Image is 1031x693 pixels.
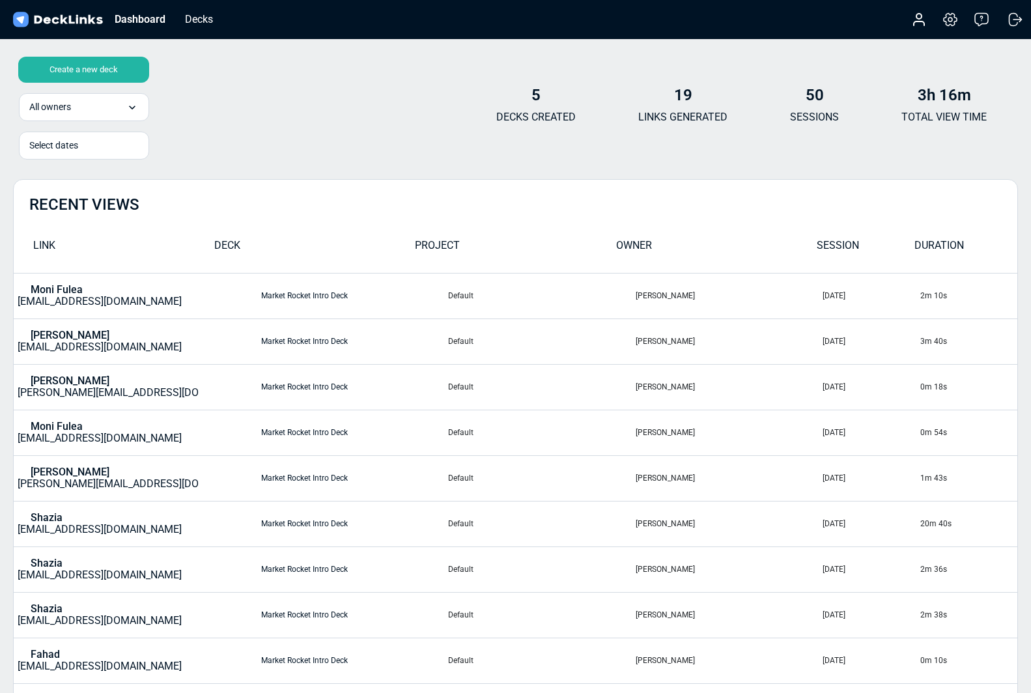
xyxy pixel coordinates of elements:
[638,109,727,125] p: LINKS GENERATED
[635,638,822,683] td: [PERSON_NAME]
[823,655,919,666] div: [DATE]
[31,466,109,478] p: [PERSON_NAME]
[447,410,634,455] td: Default
[806,86,824,104] b: 50
[18,466,260,490] div: [PERSON_NAME][EMAIL_ADDRESS][DOMAIN_NAME]
[447,364,634,410] td: Default
[415,238,615,261] div: PROJECT
[635,501,822,546] td: [PERSON_NAME]
[447,455,634,501] td: Default
[823,335,919,347] div: [DATE]
[920,518,1017,530] div: 20m 40s
[635,318,822,364] td: [PERSON_NAME]
[18,649,182,672] div: [EMAIL_ADDRESS][DOMAIN_NAME]
[817,238,914,261] div: SESSION
[261,519,348,528] a: Market Rocket Intro Deck
[214,238,415,261] div: DECK
[261,291,348,300] a: Market Rocket Intro Deck
[920,335,1017,347] div: 3m 40s
[18,57,149,83] div: Create a new deck
[261,610,348,619] a: Market Rocket Intro Deck
[496,109,576,125] p: DECKS CREATED
[18,558,182,581] div: [EMAIL_ADDRESS][DOMAIN_NAME]
[31,649,60,660] p: Fahad
[31,512,63,524] p: Shazia
[823,563,919,575] div: [DATE]
[823,290,919,302] div: [DATE]
[790,109,839,125] p: SESSIONS
[920,655,1017,666] div: 0m 10s
[447,592,634,638] td: Default
[635,410,822,455] td: [PERSON_NAME]
[31,558,63,569] p: Shazia
[14,284,199,307] a: Moni Fulea[EMAIL_ADDRESS][DOMAIN_NAME]
[261,656,348,665] a: Market Rocket Intro Deck
[920,609,1017,621] div: 2m 38s
[914,238,1012,261] div: DURATION
[14,375,199,399] a: [PERSON_NAME][PERSON_NAME][EMAIL_ADDRESS][DOMAIN_NAME]
[823,427,919,438] div: [DATE]
[14,649,199,672] a: Fahad[EMAIL_ADDRESS][DOMAIN_NAME]
[635,546,822,592] td: [PERSON_NAME]
[918,86,971,104] b: 3h 16m
[920,563,1017,575] div: 2m 36s
[261,428,348,437] a: Market Rocket Intro Deck
[14,238,214,261] div: LINK
[178,11,219,27] div: Decks
[14,512,199,535] a: Shazia[EMAIL_ADDRESS][DOMAIN_NAME]
[920,427,1017,438] div: 0m 54s
[18,330,182,353] div: [EMAIL_ADDRESS][DOMAIN_NAME]
[108,11,172,27] div: Dashboard
[31,421,83,432] p: Moni Fulea
[14,421,199,444] a: Moni Fulea[EMAIL_ADDRESS][DOMAIN_NAME]
[14,466,199,490] a: [PERSON_NAME][PERSON_NAME][EMAIL_ADDRESS][DOMAIN_NAME]
[18,512,182,535] div: [EMAIL_ADDRESS][DOMAIN_NAME]
[261,382,348,391] a: Market Rocket Intro Deck
[901,109,987,125] p: TOTAL VIEW TIME
[261,565,348,574] a: Market Rocket Intro Deck
[823,381,919,393] div: [DATE]
[920,290,1017,302] div: 2m 10s
[823,609,919,621] div: [DATE]
[447,546,634,592] td: Default
[823,518,919,530] div: [DATE]
[447,273,634,318] td: Default
[31,284,83,296] p: Moni Fulea
[674,86,692,104] b: 19
[19,93,149,121] div: All owners
[447,318,634,364] td: Default
[29,139,139,152] div: Select dates
[616,238,817,261] div: OWNER
[447,638,634,683] td: Default
[920,381,1017,393] div: 0m 18s
[635,455,822,501] td: [PERSON_NAME]
[18,284,182,307] div: [EMAIL_ADDRESS][DOMAIN_NAME]
[635,273,822,318] td: [PERSON_NAME]
[14,558,199,581] a: Shazia[EMAIL_ADDRESS][DOMAIN_NAME]
[18,375,260,399] div: [PERSON_NAME][EMAIL_ADDRESS][DOMAIN_NAME]
[447,501,634,546] td: Default
[635,364,822,410] td: [PERSON_NAME]
[31,330,109,341] p: [PERSON_NAME]
[18,421,182,444] div: [EMAIL_ADDRESS][DOMAIN_NAME]
[823,472,919,484] div: [DATE]
[29,195,139,214] h2: RECENT VIEWS
[31,375,109,387] p: [PERSON_NAME]
[531,86,541,104] b: 5
[31,603,63,615] p: Shazia
[261,474,348,483] a: Market Rocket Intro Deck
[635,592,822,638] td: [PERSON_NAME]
[10,10,105,29] img: DeckLinks
[920,472,1017,484] div: 1m 43s
[261,337,348,346] a: Market Rocket Intro Deck
[14,330,199,353] a: [PERSON_NAME][EMAIL_ADDRESS][DOMAIN_NAME]
[18,603,182,627] div: [EMAIL_ADDRESS][DOMAIN_NAME]
[14,603,199,627] a: Shazia[EMAIL_ADDRESS][DOMAIN_NAME]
